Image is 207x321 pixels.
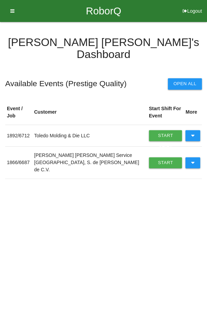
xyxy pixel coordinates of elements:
td: 1866 / 6687 [5,147,32,179]
th: More [184,100,202,125]
th: Event / Job [5,100,32,125]
a: Start Shift [149,157,182,168]
th: Customer [32,100,147,125]
h4: [PERSON_NAME] [PERSON_NAME] 's Dashboard [5,36,202,60]
h5: Available Events ( Prestige Quality ) [5,79,127,88]
td: [PERSON_NAME] [PERSON_NAME] Service [GEOGRAPHIC_DATA], S. de [PERSON_NAME] de C.V. [32,147,147,179]
th: Start Shift For Event [147,100,184,125]
td: Toledo Molding & Die LLC [32,125,147,146]
td: 1892 / 6712 [5,125,32,146]
button: Open All [168,78,202,89]
a: Start Shift [149,130,182,141]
